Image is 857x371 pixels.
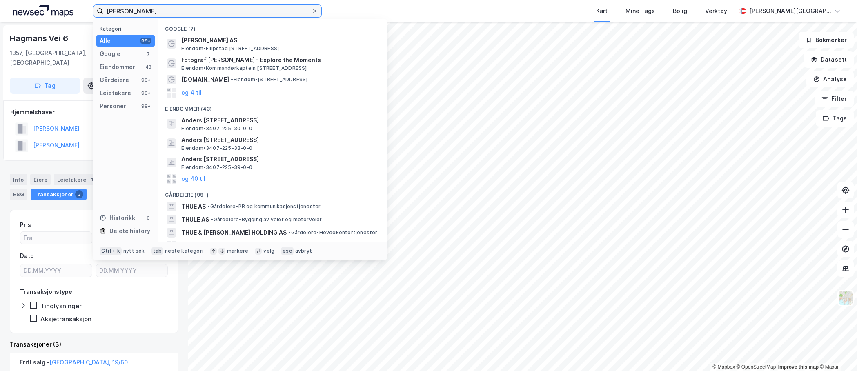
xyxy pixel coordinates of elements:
div: Info [10,174,27,185]
div: Gårdeiere (99+) [158,185,387,200]
div: velg [263,248,274,254]
div: 3 [75,190,83,198]
div: 99+ [140,103,151,109]
input: DD.MM.YYYY [96,264,167,277]
iframe: Chat Widget [816,332,857,371]
div: Eiendommer [100,62,135,72]
div: Google [100,49,120,59]
div: Transaksjoner (3) [10,340,178,349]
div: Personer [100,101,126,111]
div: Delete history [109,226,150,236]
div: Gårdeiere [100,75,129,85]
span: • [231,76,233,82]
span: [DOMAIN_NAME] [181,75,229,84]
span: Anders [STREET_ADDRESS] [181,135,377,145]
div: markere [227,248,248,254]
div: Hagmans Vei 6 [10,32,69,45]
div: [PERSON_NAME][GEOGRAPHIC_DATA] [749,6,831,16]
button: og 96 til [181,241,205,251]
a: OpenStreetMap [737,364,776,370]
button: Datasett [804,51,854,68]
div: avbryt [295,248,312,254]
button: Tags [816,110,854,127]
span: Gårdeiere • Bygging av veier og motorveier [211,216,322,223]
div: esc [281,247,294,255]
div: Alle [100,36,111,46]
div: 43 [145,64,151,70]
input: DD.MM.YYYY [20,264,92,277]
button: Analyse [806,71,854,87]
a: Improve this map [778,364,819,370]
div: Ctrl + k [100,247,122,255]
a: Mapbox [712,364,735,370]
input: Fra [20,232,92,244]
div: Verktøy [705,6,727,16]
div: Eiere [30,174,51,185]
span: Fotograf [PERSON_NAME] - Explore the Moments [181,55,377,65]
span: Eiendom • 3407-225-33-0-0 [181,145,252,151]
span: [PERSON_NAME] AS [181,36,377,45]
input: Søk på adresse, matrikkel, gårdeiere, leietakere eller personer [103,5,312,17]
div: Bolig [673,6,687,16]
div: neste kategori [165,248,203,254]
span: Eiendom • Kommandørkaptein [STREET_ADDRESS] [181,65,307,71]
div: Tinglysninger [40,302,82,310]
div: Kategori [100,26,155,32]
span: Gårdeiere • PR og kommunikasjonstjenester [207,203,321,210]
div: Mine Tags [625,6,655,16]
div: 99+ [140,77,151,83]
button: og 4 til [181,88,202,98]
span: Anders [STREET_ADDRESS] [181,116,377,125]
div: 0 [145,215,151,221]
div: Pris [20,220,31,230]
div: 1357, [GEOGRAPHIC_DATA], [GEOGRAPHIC_DATA] [10,48,116,68]
span: Gårdeiere • Hovedkontortjenester [288,229,377,236]
span: Eiendom • 3407-225-30-0-0 [181,125,252,132]
div: Transaksjoner [31,189,87,200]
div: ESG [10,189,27,200]
span: THUE AS [181,202,206,211]
span: Eiendom • Filipstad [STREET_ADDRESS] [181,45,279,52]
span: THUE & [PERSON_NAME] HOLDING AS [181,228,287,238]
div: Historikk [100,213,135,223]
div: Dato [20,251,34,261]
div: Transaksjonstype [20,287,72,297]
div: Fritt salg - [20,358,128,371]
button: Tag [10,78,80,94]
button: og 40 til [181,174,205,184]
div: 7 [145,51,151,57]
div: tab [151,247,164,255]
span: Eiendom • 3407-225-39-0-0 [181,164,252,171]
div: nytt søk [123,248,145,254]
span: THULE AS [181,215,209,224]
img: Z [838,290,853,306]
div: Kart [596,6,608,16]
button: Filter [815,91,854,107]
span: • [288,229,291,235]
span: Anders [STREET_ADDRESS] [181,154,377,164]
div: 99+ [140,38,151,44]
a: [GEOGRAPHIC_DATA], 19/60 [49,359,128,366]
button: Bokmerker [799,32,854,48]
div: Google (7) [158,19,387,34]
span: • [211,216,213,222]
div: Leietakere [100,88,131,98]
div: Leietakere [54,174,99,185]
span: • [207,203,210,209]
div: Eiendommer (43) [158,99,387,114]
div: Hjemmelshaver [10,107,178,117]
div: Aksjetransaksjon [40,315,91,323]
div: 1 [88,176,96,184]
span: Eiendom • [STREET_ADDRESS] [231,76,307,83]
img: logo.a4113a55bc3d86da70a041830d287a7e.svg [13,5,73,17]
div: 99+ [140,90,151,96]
div: Kontrollprogram for chat [816,332,857,371]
